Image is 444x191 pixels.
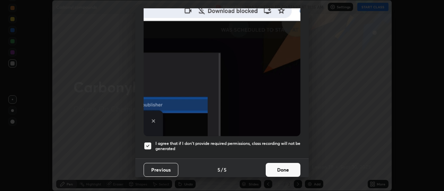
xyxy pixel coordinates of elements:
[144,163,178,177] button: Previous
[266,163,300,177] button: Done
[221,166,223,173] h4: /
[217,166,220,173] h4: 5
[155,141,300,151] h5: I agree that if I don't provide required permissions, class recording will not be generated
[224,166,227,173] h4: 5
